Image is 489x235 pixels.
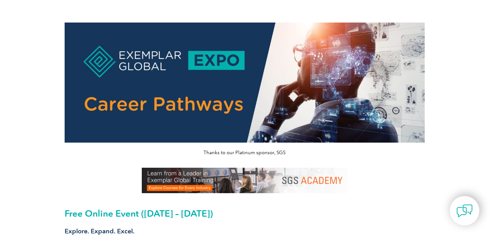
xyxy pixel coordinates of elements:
[65,23,425,143] img: career pathways
[457,203,473,219] img: contact-chat.png
[142,168,348,193] img: SGS
[65,149,425,156] p: Thanks to our Platinum sponsor, SGS
[65,208,425,219] h2: Free Online Event ([DATE] – [DATE])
